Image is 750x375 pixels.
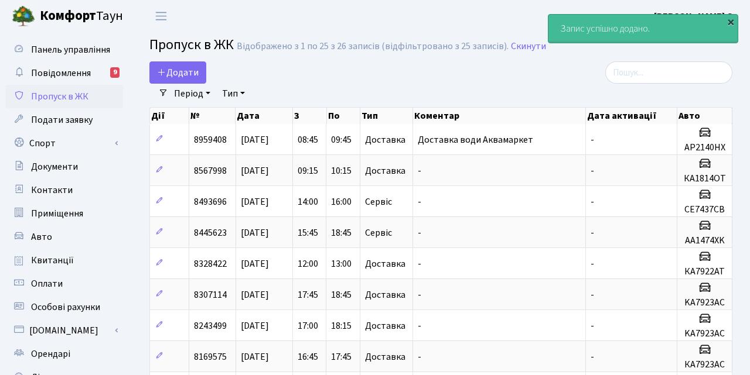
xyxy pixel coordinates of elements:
span: 8493696 [194,195,227,208]
div: 9 [110,67,120,78]
span: - [418,350,421,363]
a: Період [169,84,215,104]
h5: AA1474XK [682,235,727,246]
a: Спорт [6,132,123,155]
span: 8959408 [194,133,227,146]
a: Контакти [6,178,123,202]
h5: KA7923AC [682,328,727,339]
th: Дата активації [586,108,677,124]
span: Таун [40,6,123,26]
span: 09:45 [331,133,352,146]
span: Додати [157,66,199,79]
span: 18:45 [331,226,352,239]
span: Орендарі [31,348,70,360]
span: Оплати [31,277,63,290]
a: Пропуск в ЖК [6,85,123,108]
b: Комфорт [40,6,96,25]
button: Переключити навігацію [146,6,176,26]
span: [DATE] [241,257,269,270]
div: × [725,16,737,27]
h5: КА1814ОТ [682,173,727,184]
th: Дії [150,108,189,124]
span: Доставка [365,135,405,145]
span: - [591,350,594,363]
span: [DATE] [241,319,269,332]
span: 09:15 [298,164,318,177]
span: - [591,195,594,208]
span: - [418,164,421,177]
span: - [591,226,594,239]
span: - [591,319,594,332]
a: Авто [6,225,123,249]
span: 8445623 [194,226,227,239]
a: Оплати [6,272,123,295]
img: logo.png [12,5,35,28]
span: Сервіс [365,228,392,238]
span: Панель управління [31,43,110,56]
a: Квитанції [6,249,123,272]
a: [DOMAIN_NAME] [6,319,123,342]
span: [DATE] [241,350,269,363]
span: Доставка [365,352,405,362]
span: [DATE] [241,226,269,239]
span: Доставка [365,290,405,300]
th: № [189,108,236,124]
span: 8307114 [194,288,227,301]
span: 8243499 [194,319,227,332]
span: 13:00 [331,257,352,270]
a: Особові рахунки [6,295,123,319]
span: [DATE] [241,133,269,146]
span: 8169575 [194,350,227,363]
span: Сервіс [365,197,392,207]
span: Авто [31,230,52,243]
span: - [591,164,594,177]
span: Документи [31,160,78,173]
span: Повідомлення [31,67,91,80]
span: 18:45 [331,288,352,301]
th: По [327,108,361,124]
span: 8567998 [194,164,227,177]
span: - [591,288,594,301]
span: - [418,195,421,208]
span: - [418,257,421,270]
span: [DATE] [241,288,269,301]
span: - [418,288,421,301]
a: Подати заявку [6,108,123,132]
span: [DATE] [241,195,269,208]
a: Повідомлення9 [6,61,123,85]
span: 08:45 [298,133,318,146]
span: Контакти [31,184,73,197]
span: - [418,226,421,239]
th: Коментар [413,108,586,124]
h5: КА7923АС [682,359,727,370]
h5: КА7922АТ [682,266,727,277]
span: 16:45 [298,350,318,363]
span: 16:00 [331,195,352,208]
span: 8328422 [194,257,227,270]
span: Подати заявку [31,113,93,126]
span: [DATE] [241,164,269,177]
h5: CE7437CB [682,204,727,215]
th: З [293,108,327,124]
a: Скинути [511,41,546,52]
h5: AP2140HX [682,142,727,153]
th: Авто [677,108,732,124]
span: Квитанції [31,254,74,267]
span: Пропуск в ЖК [31,90,88,103]
th: Тип [360,108,413,124]
span: Доставка [365,166,405,176]
span: 14:00 [298,195,318,208]
th: Дата [236,108,292,124]
span: Пропуск в ЖК [149,35,234,55]
span: Особові рахунки [31,301,100,314]
span: Доставка води Аквамаркет [418,133,533,146]
span: 15:45 [298,226,318,239]
a: Приміщення [6,202,123,225]
a: Додати [149,61,206,84]
span: 10:15 [331,164,352,177]
input: Пошук... [605,61,732,84]
span: Приміщення [31,207,83,220]
span: 12:00 [298,257,318,270]
span: 17:00 [298,319,318,332]
h5: KA7923AC [682,297,727,308]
